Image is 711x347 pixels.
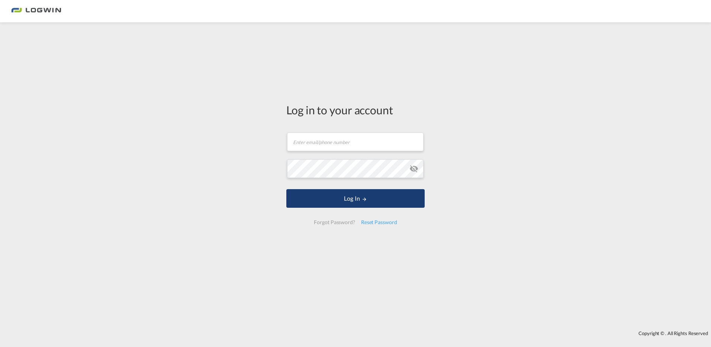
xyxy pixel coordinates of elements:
button: LOGIN [286,189,425,208]
div: Log in to your account [286,102,425,118]
img: bc73a0e0d8c111efacd525e4c8ad7d32.png [11,3,61,20]
div: Reset Password [358,216,400,229]
input: Enter email/phone number [287,133,424,151]
div: Forgot Password? [311,216,358,229]
md-icon: icon-eye-off [409,164,418,173]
